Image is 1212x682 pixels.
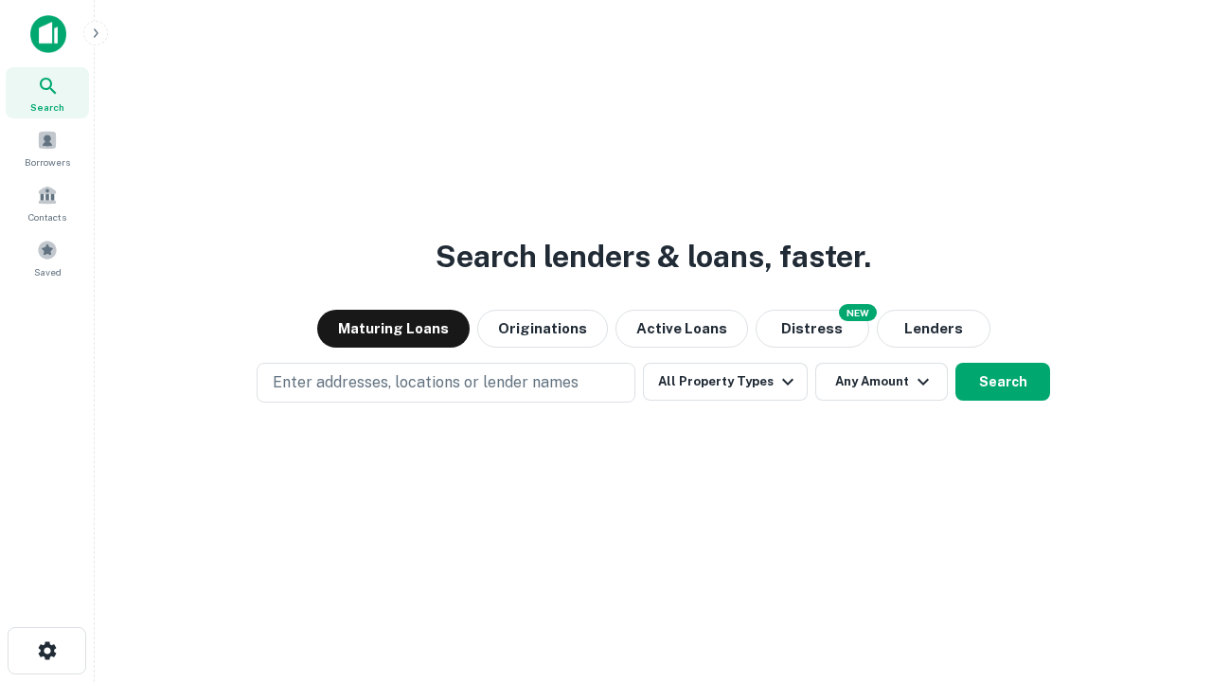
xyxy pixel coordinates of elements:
[815,363,948,401] button: Any Amount
[257,363,635,403] button: Enter addresses, locations or lender names
[273,371,579,394] p: Enter addresses, locations or lender names
[643,363,808,401] button: All Property Types
[25,154,70,170] span: Borrowers
[877,310,990,348] button: Lenders
[6,232,89,283] a: Saved
[6,177,89,228] a: Contacts
[317,310,470,348] button: Maturing Loans
[34,264,62,279] span: Saved
[28,209,66,224] span: Contacts
[30,99,64,115] span: Search
[477,310,608,348] button: Originations
[6,67,89,118] a: Search
[839,304,877,321] div: NEW
[436,234,871,279] h3: Search lenders & loans, faster.
[30,15,66,53] img: capitalize-icon.png
[1117,530,1212,621] iframe: Chat Widget
[955,363,1050,401] button: Search
[756,310,869,348] button: Search distressed loans with lien and other non-mortgage details.
[615,310,748,348] button: Active Loans
[6,122,89,173] a: Borrowers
